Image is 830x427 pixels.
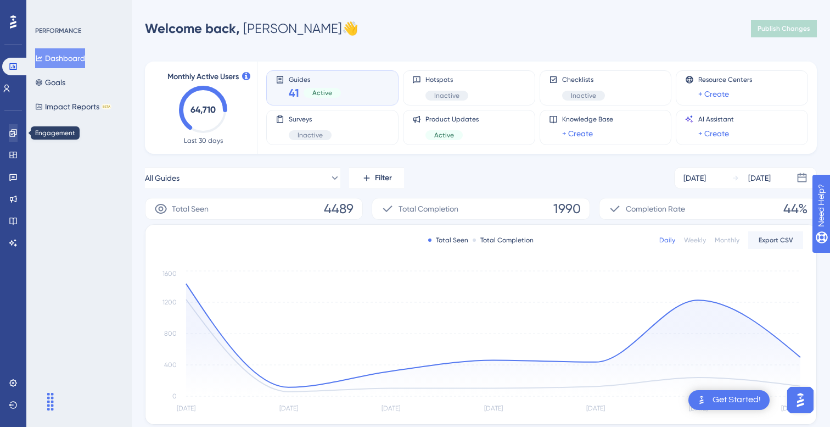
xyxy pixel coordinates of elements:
a: + Create [562,127,593,140]
span: Inactive [298,131,323,140]
button: Export CSV [748,231,803,249]
button: Filter [349,167,404,189]
span: Monthly Active Users [167,70,239,84]
div: Open Get Started! checklist [688,390,770,410]
div: [DATE] [683,171,706,185]
span: 1990 [553,200,581,218]
tspan: [DATE] [484,404,503,412]
button: Goals [35,73,65,92]
button: Dashboard [35,48,85,68]
span: Export CSV [759,236,793,245]
tspan: [DATE] [781,404,800,412]
span: Publish Changes [758,24,810,33]
span: Hotspots [425,75,468,84]
div: Get Started! [713,394,761,406]
tspan: [DATE] [382,404,400,412]
tspan: [DATE] [177,404,195,412]
span: Last 30 days [184,136,223,145]
text: 64,710 [190,104,216,115]
tspan: 800 [164,330,177,337]
span: 44% [783,200,807,218]
span: Guides [289,75,341,83]
span: Knowledge Base [562,115,613,124]
div: Drag [42,385,59,418]
span: 4489 [324,200,354,218]
span: Completion Rate [626,202,685,215]
a: + Create [698,127,729,140]
tspan: 1600 [162,270,177,278]
span: Resource Centers [698,75,752,84]
div: [DATE] [748,171,771,185]
span: Total Seen [172,202,209,215]
tspan: [DATE] [689,404,708,412]
span: All Guides [145,171,180,185]
div: Total Completion [473,236,534,245]
span: Inactive [571,91,596,100]
button: Publish Changes [751,20,817,37]
span: Product Updates [425,115,479,124]
div: Daily [659,236,675,245]
tspan: [DATE] [279,404,298,412]
tspan: 1200 [162,298,177,306]
tspan: 0 [172,392,177,400]
button: All Guides [145,167,340,189]
div: [PERSON_NAME] 👋 [145,20,358,37]
span: Inactive [434,91,459,100]
span: Total Completion [399,202,458,215]
span: 41 [289,85,299,101]
tspan: 400 [164,361,177,369]
span: AI Assistant [698,115,734,124]
span: Checklists [562,75,605,84]
span: Active [434,131,454,140]
button: Impact ReportsBETA [35,97,111,117]
span: Welcome back, [145,20,240,36]
div: Total Seen [428,236,468,245]
span: Active [312,88,332,97]
div: Weekly [684,236,706,245]
div: BETA [102,104,111,109]
iframe: UserGuiding AI Assistant Launcher [784,384,817,417]
span: Surveys [289,115,332,124]
img: launcher-image-alternative-text [695,393,708,407]
tspan: [DATE] [586,404,605,412]
div: Monthly [715,236,739,245]
a: + Create [698,87,729,101]
span: Need Help? [26,3,69,16]
div: PERFORMANCE [35,26,81,35]
span: Filter [375,171,392,185]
